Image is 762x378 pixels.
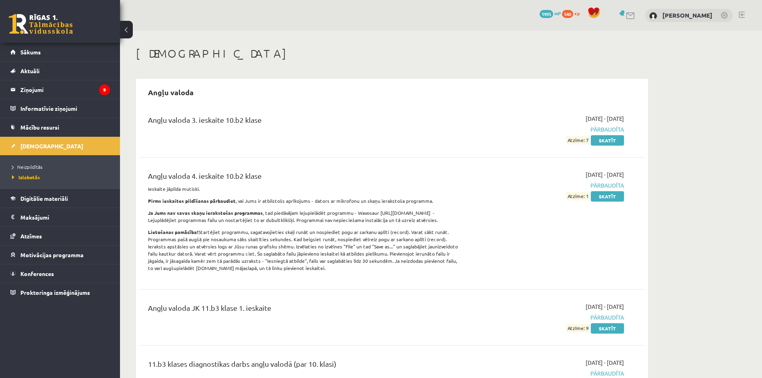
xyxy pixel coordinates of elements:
span: 1995 [540,10,553,18]
a: Neizpildītās [12,163,112,170]
span: Digitālie materiāli [20,195,68,202]
a: Skatīt [591,135,624,146]
a: [PERSON_NAME] [662,11,712,19]
strong: Lietošanas pamācība! [148,229,198,235]
legend: Informatīvie ziņojumi [20,99,110,118]
span: Atzīme: 9 [566,324,590,332]
a: Informatīvie ziņojumi [10,99,110,118]
span: Proktoringa izmēģinājums [20,289,90,296]
div: Angļu valoda 4. ieskaite 10.b2 klase [148,170,461,185]
span: [DATE] - [DATE] [586,170,624,179]
span: Sākums [20,48,41,56]
span: Pārbaudīta [473,369,624,378]
span: [DEMOGRAPHIC_DATA] [20,142,83,150]
span: 540 [562,10,573,18]
h1: [DEMOGRAPHIC_DATA] [136,47,648,60]
span: [DATE] - [DATE] [586,302,624,311]
p: , vai Jums ir atbilstošs aprīkojums - dators ar mikrofonu un skaņu ierakstoša programma. [148,197,461,204]
span: Pārbaudīta [473,125,624,134]
a: Rīgas 1. Tālmācības vidusskola [9,14,73,34]
div: Angļu valoda 3. ieskaite 10.b2 klase [148,114,461,129]
span: Atzīme: 1 [566,192,590,200]
a: Mācību resursi [10,118,110,136]
legend: Maksājumi [20,208,110,226]
a: Aktuāli [10,62,110,80]
a: Skatīt [591,191,624,202]
p: Ieskaite jāpilda mutiski. [148,185,461,192]
a: Proktoringa izmēģinājums [10,283,110,302]
a: Konferences [10,264,110,283]
p: Startējiet programmu, sagatavojieties skaļi runāt un nospiediet pogu ar sarkanu aplīti (record). ... [148,228,461,272]
i: 9 [99,84,110,95]
span: Konferences [20,270,54,277]
img: Andželīna Salukauri [649,12,657,20]
a: Skatīt [591,323,624,334]
span: Atzīmes [20,232,42,240]
span: [DATE] - [DATE] [586,358,624,367]
div: Angļu valoda JK 11.b3 klase 1. ieskaite [148,302,461,317]
span: mP [554,10,561,16]
a: 540 xp [562,10,584,16]
a: Ziņojumi9 [10,80,110,99]
a: 1995 mP [540,10,561,16]
legend: Ziņojumi [20,80,110,99]
span: [DATE] - [DATE] [586,114,624,123]
a: Motivācijas programma [10,246,110,264]
a: Digitālie materiāli [10,189,110,208]
span: Neizpildītās [12,164,42,170]
span: xp [574,10,580,16]
span: Motivācijas programma [20,251,84,258]
strong: Ja Jums nav savas skaņu ierakstošas programmas [148,210,263,216]
div: 11.b3 klases diagnostikas darbs angļu valodā (par 10. klasi) [148,358,461,373]
span: Pārbaudīta [473,181,624,190]
span: Mācību resursi [20,124,59,131]
h2: Angļu valoda [140,83,202,102]
a: Atzīmes [10,227,110,245]
span: Aktuāli [20,67,40,74]
a: Sākums [10,43,110,61]
a: Izlabotās [12,174,112,181]
span: Pārbaudīta [473,313,624,322]
a: Maksājumi [10,208,110,226]
a: [DEMOGRAPHIC_DATA] [10,137,110,155]
span: Atzīme: 7 [566,136,590,144]
span: Izlabotās [12,174,40,180]
p: , tad piedāvājam lejupielādēt programmu - Wavosaur [URL][DOMAIN_NAME] - Lejuplādējiet programmas ... [148,209,461,224]
strong: Pirms ieskaites pildīšanas pārbaudiet [148,198,236,204]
